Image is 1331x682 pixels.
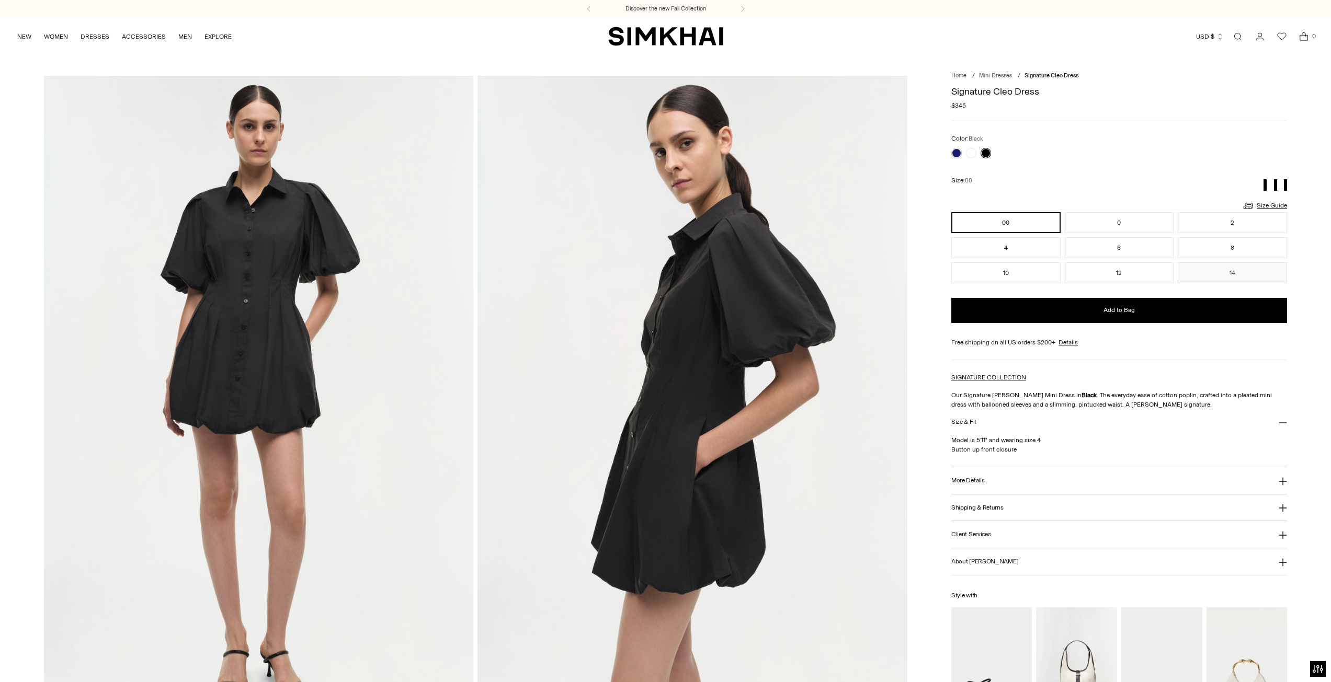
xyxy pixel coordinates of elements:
[951,494,1287,521] button: Shipping & Returns
[1059,338,1078,347] a: Details
[972,72,975,80] div: /
[951,298,1287,323] button: Add to Bag
[1104,306,1135,315] span: Add to Bag
[951,72,966,79] a: Home
[951,212,1061,233] button: 00
[1271,26,1292,47] a: Wishlist
[1178,262,1287,283] button: 14
[979,72,1012,79] a: Mini Dresses
[1018,72,1020,80] div: /
[951,101,966,110] span: $345
[951,477,984,484] h3: More Details
[1082,391,1097,399] b: Black
[178,25,192,48] a: MEN
[951,72,1287,80] nav: breadcrumbs
[951,409,1287,436] button: Size & Fit
[951,504,1004,511] h3: Shipping & Returns
[1065,237,1174,258] button: 6
[951,419,976,425] h3: Size & Fit
[1249,26,1270,47] a: Go to the account page
[951,374,1026,381] a: SIGNATURE COLLECTION
[951,390,1287,409] p: Our Signature [PERSON_NAME] Mini Dress in . The everyday ease of cotton poplin, crafted into a pl...
[204,25,232,48] a: EXPLORE
[122,25,166,48] a: ACCESSORIES
[951,87,1287,96] h1: Signature Cleo Dress
[951,338,1287,347] div: Free shipping on all US orders $200+
[17,25,31,48] a: NEW
[965,177,972,184] span: 00
[951,558,1018,565] h3: About [PERSON_NAME]
[951,592,1287,599] h6: Style with
[1065,212,1174,233] button: 0
[951,262,1061,283] button: 10
[1025,72,1078,79] span: Signature Cleo Dress
[951,435,1287,454] p: Model is 5'11" and wearing size 4 Button up front closure
[951,521,1287,548] button: Client Services
[1227,26,1248,47] a: Open search modal
[1065,262,1174,283] button: 12
[951,176,972,186] label: Size:
[81,25,109,48] a: DRESSES
[1309,31,1318,41] span: 0
[1242,199,1287,212] a: Size Guide
[1178,237,1287,258] button: 8
[951,531,991,538] h3: Client Services
[625,5,706,13] a: Discover the new Fall Collection
[1178,212,1287,233] button: 2
[969,135,983,142] span: Black
[951,467,1287,494] button: More Details
[951,548,1287,575] button: About [PERSON_NAME]
[44,25,68,48] a: WOMEN
[951,237,1061,258] button: 4
[951,134,983,144] label: Color:
[1196,25,1224,48] button: USD $
[1293,26,1314,47] a: Open cart modal
[608,26,723,47] a: SIMKHAI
